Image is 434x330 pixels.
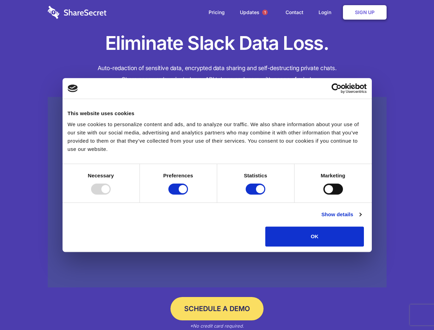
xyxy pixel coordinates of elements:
strong: Statistics [244,173,267,178]
a: Contact [279,2,310,23]
div: We use cookies to personalize content and ads, and to analyze our traffic. We also share informat... [68,120,367,153]
a: Wistia video thumbnail [48,97,387,288]
a: Show details [321,210,361,219]
h1: Eliminate Slack Data Loss. [48,31,387,56]
h4: Auto-redaction of sensitive data, encrypted data sharing and self-destructing private chats. Shar... [48,63,387,85]
button: OK [265,227,364,246]
a: Schedule a Demo [170,297,264,320]
img: logo [68,85,78,92]
img: logo-wordmark-white-trans-d4663122ce5f474addd5e946df7df03e33cb6a1c49d2221995e7729f52c070b2.svg [48,6,107,19]
a: Sign Up [343,5,387,20]
a: Usercentrics Cookiebot - opens in a new window [307,83,367,93]
em: *No credit card required. [190,323,244,329]
strong: Necessary [88,173,114,178]
span: 1 [262,10,268,15]
a: Pricing [202,2,232,23]
strong: Marketing [321,173,345,178]
div: This website uses cookies [68,109,367,118]
a: Login [312,2,342,23]
strong: Preferences [163,173,193,178]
